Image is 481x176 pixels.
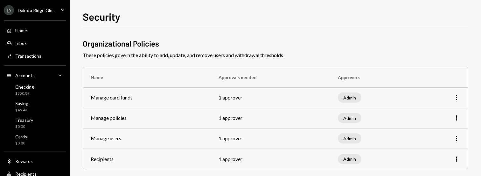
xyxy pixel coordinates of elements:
[211,67,330,87] th: Approvals needed
[83,128,211,149] td: Manage users
[4,82,66,98] a: Checking$350.87
[4,132,66,147] a: Cards$0.00
[338,154,361,164] div: Admin
[15,40,27,46] div: Inbox
[211,87,330,108] td: 1 approver
[338,133,361,143] div: Admin
[4,70,66,81] a: Accounts
[83,108,211,128] td: Manage policies
[4,155,66,167] a: Rewards
[330,67,417,87] th: Approvers
[4,37,66,49] a: Inbox
[4,115,66,131] a: Treasury$0.00
[15,158,33,164] div: Rewards
[15,107,31,113] div: $45.43
[15,84,34,90] div: Checking
[211,149,330,169] td: 1 approver
[4,25,66,36] a: Home
[211,108,330,128] td: 1 approver
[4,50,66,62] a: Transactions
[83,87,211,108] td: Manage card funds
[15,91,34,96] div: $350.87
[4,99,66,114] a: Savings$45.43
[83,38,159,49] h2: Organizational Policies
[15,141,27,146] div: $0.00
[83,67,211,87] th: Name
[15,53,41,59] div: Transactions
[338,92,361,103] div: Admin
[15,101,31,106] div: Savings
[15,124,33,129] div: $0.00
[338,113,361,123] div: Admin
[15,117,33,123] div: Treasury
[83,51,468,59] span: These policies govern the ability to add, update, and remove users and withdrawal thresholds
[15,73,35,78] div: Accounts
[83,149,211,169] td: Recipients
[4,5,14,15] div: D
[18,8,55,13] div: Dakota Ridge Glo...
[211,128,330,149] td: 1 approver
[15,134,27,139] div: Cards
[83,10,120,23] h1: Security
[15,28,27,33] div: Home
